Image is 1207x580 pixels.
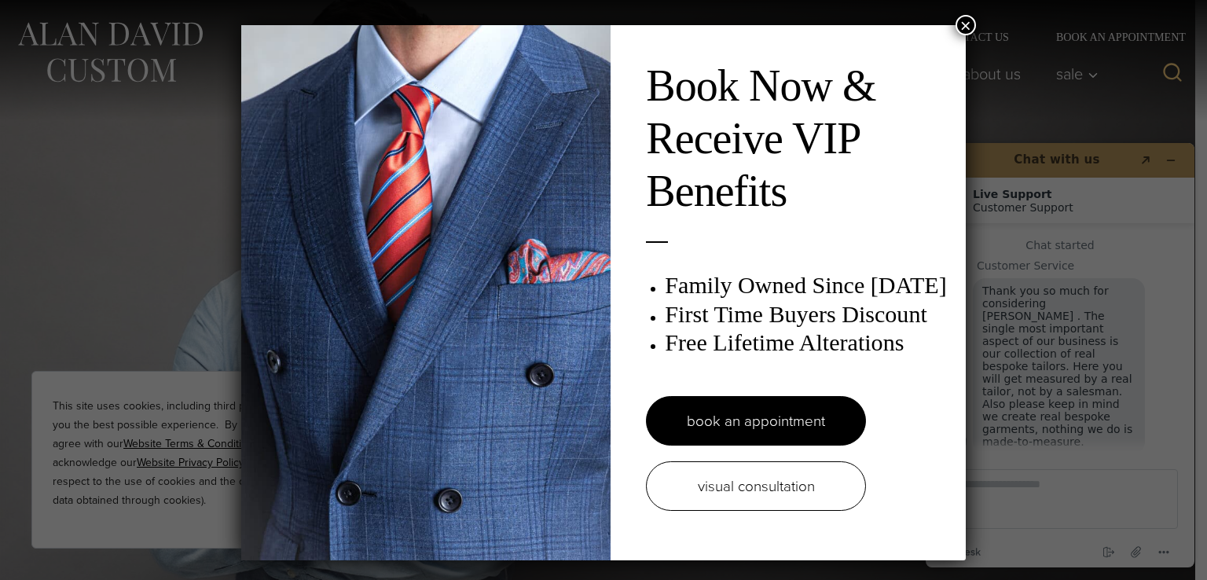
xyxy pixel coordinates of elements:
h2: Live Support [60,57,269,70]
button: End chat [183,413,208,431]
button: Minimize widget [245,19,270,41]
div: Chat started [28,108,266,121]
h2: Book Now & Receive VIP Benefits [646,60,949,218]
button: Close [956,15,976,35]
button: Menu [238,413,263,431]
div: Customer Support [60,71,269,83]
div: Customer Service [64,129,266,141]
h3: First Time Buyers Discount [665,300,949,329]
span: Thank you so much for considering [PERSON_NAME] . The single most important aspect of our busines... [69,154,223,318]
h3: Family Owned Since [DATE] [665,271,949,299]
button: Popout [220,19,245,41]
a: visual consultation [646,461,866,511]
button: Attach file [211,412,236,432]
span: Chat [35,11,67,25]
h3: Free Lifetime Alterations [665,329,949,357]
h1: Chat with us [68,20,220,39]
a: book an appointment [646,396,866,446]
